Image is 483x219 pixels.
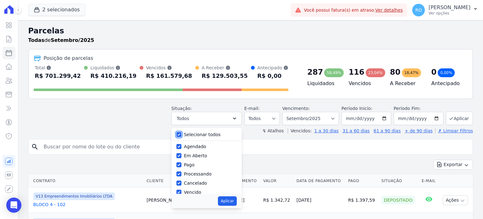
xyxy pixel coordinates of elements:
button: Aplicar [446,112,473,125]
span: V13 Empreendimentos Imobiliários LTDA [33,193,115,200]
label: Processando [184,171,212,176]
div: 18,47% [402,68,421,77]
label: ↯ Atalhos [262,128,284,133]
th: E-mail [419,175,439,187]
a: 61 a 90 dias [374,128,401,133]
label: E-mail: [244,106,260,111]
input: Buscar por nome do lote ou do cliente [40,141,470,153]
div: R$ 410.216,19 [90,71,136,81]
label: Selecionar todos [184,132,221,137]
th: Cliente [144,175,227,187]
h4: Liquidados [307,80,338,87]
label: Período Fim: [394,105,443,112]
div: 0,00% [438,68,455,77]
div: Vencidos [146,65,192,71]
td: R$ 1.397,59 [346,187,379,213]
strong: Todas [28,37,45,43]
div: Depositado [381,196,415,205]
span: Todos [177,115,189,122]
label: Situação: [171,106,192,111]
div: Liquidados [90,65,136,71]
div: A Receber [202,65,248,71]
td: [DATE] [294,187,346,213]
a: + de 90 dias [405,128,433,133]
th: Data de Pagamento [294,175,346,187]
div: R$ 701.299,42 [35,71,81,81]
div: 80 [390,67,400,77]
p: Ver opções [429,11,470,16]
label: Em Aberto [184,153,207,158]
a: ✗ Limpar Filtros [435,128,473,133]
div: 0 [431,67,437,77]
div: R$ 129.503,55 [202,71,248,81]
button: Ações [443,195,468,205]
th: Pago [346,175,379,187]
span: RO [415,8,422,12]
label: Vencimento: [282,106,310,111]
td: R$ 1.342,72 [261,187,294,213]
h4: Vencidos [349,80,380,87]
p: de [28,37,94,44]
label: Vencido [184,190,201,195]
h2: Parcelas [28,25,473,37]
a: 1 a 30 dias [314,128,339,133]
label: Agendado [184,144,206,149]
span: Você possui fatura(s) em atraso. [304,7,403,14]
td: [PERSON_NAME] [144,187,227,213]
label: Pago [184,162,195,167]
a: 31 a 60 dias [342,128,369,133]
div: R$ 0,00 [257,71,288,81]
div: 58,49% [324,68,344,77]
i: search [31,143,39,151]
th: Situação [379,175,419,187]
h4: Antecipado [431,80,463,87]
p: [PERSON_NAME] [429,4,470,11]
button: Exportar [433,160,473,170]
label: Vencidos: [288,128,312,133]
a: Ver detalhes [375,8,403,13]
button: Todos [171,112,242,125]
button: 2 selecionados [28,4,85,16]
div: R$ 161.579,68 [146,71,192,81]
a: BLOCO 4 - 102 [33,201,142,208]
div: Total [35,65,81,71]
div: 116 [349,67,364,77]
label: Período Inicío: [341,106,372,111]
div: Open Intercom Messenger [6,198,21,213]
th: Vencimento [227,175,261,187]
th: Valor [261,175,294,187]
button: RO [PERSON_NAME] Ver opções [407,1,483,19]
label: Cancelado [184,181,207,186]
h4: A Receber [390,80,421,87]
th: Contrato [28,175,144,187]
button: Aplicar [218,196,236,206]
div: Antecipado [257,65,288,71]
strong: Setembro/2025 [51,37,94,43]
div: Posição de parcelas [44,55,93,62]
div: 23,04% [366,68,385,77]
div: 287 [307,67,323,77]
